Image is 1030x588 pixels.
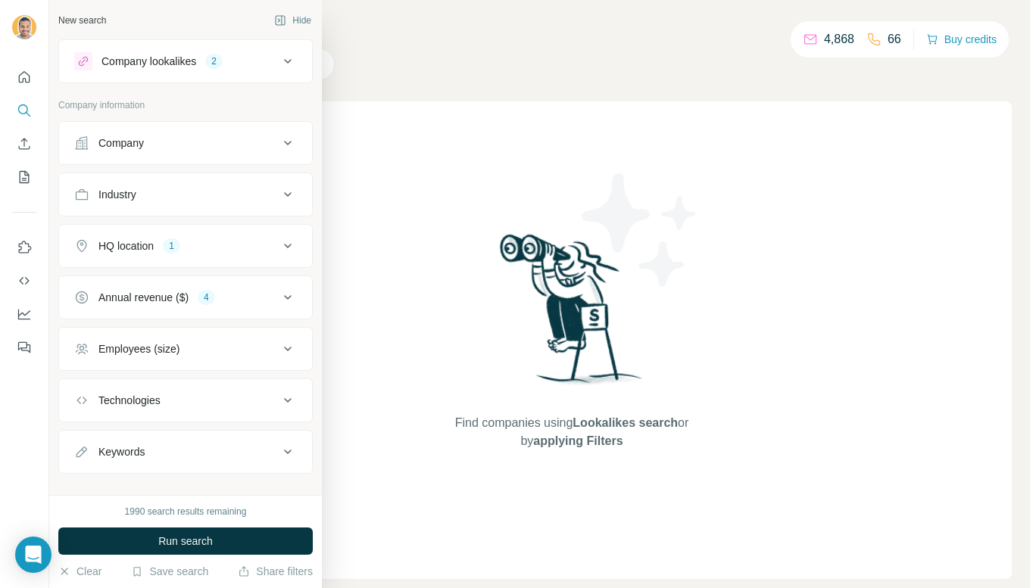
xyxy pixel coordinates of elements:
[98,444,145,459] div: Keywords
[58,98,313,112] p: Company information
[198,291,215,304] div: 4
[59,125,312,161] button: Company
[12,163,36,191] button: My lists
[12,300,36,328] button: Dashboard
[573,416,678,429] span: Lookalikes search
[58,527,313,555] button: Run search
[98,393,161,408] div: Technologies
[98,187,136,202] div: Industry
[158,534,213,549] span: Run search
[205,54,223,68] div: 2
[58,14,106,27] div: New search
[12,130,36,157] button: Enrich CSV
[125,505,247,518] div: 1990 search results remaining
[12,64,36,91] button: Quick start
[888,30,901,48] p: 66
[98,238,154,254] div: HQ location
[926,29,997,50] button: Buy credits
[238,564,313,579] button: Share filters
[12,15,36,39] img: Avatar
[58,564,101,579] button: Clear
[59,331,312,367] button: Employees (size)
[132,18,1012,39] h4: Search
[59,382,312,418] button: Technologies
[101,54,196,69] div: Company lookalikes
[98,341,179,356] div: Employees (size)
[59,176,312,213] button: Industry
[12,334,36,361] button: Feedback
[533,434,623,447] span: applying Filters
[98,290,189,305] div: Annual revenue ($)
[15,537,51,573] div: Open Intercom Messenger
[98,135,144,151] div: Company
[59,279,312,316] button: Annual revenue ($)4
[824,30,854,48] p: 4,868
[12,97,36,124] button: Search
[163,239,180,253] div: 1
[264,9,322,32] button: Hide
[12,267,36,294] button: Use Surfe API
[12,234,36,261] button: Use Surfe on LinkedIn
[131,564,208,579] button: Save search
[451,414,693,450] span: Find companies using or by
[59,43,312,79] button: Company lookalikes2
[572,162,708,298] img: Surfe Illustration - Stars
[59,228,312,264] button: HQ location1
[493,230,651,399] img: Surfe Illustration - Woman searching with binoculars
[59,434,312,470] button: Keywords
